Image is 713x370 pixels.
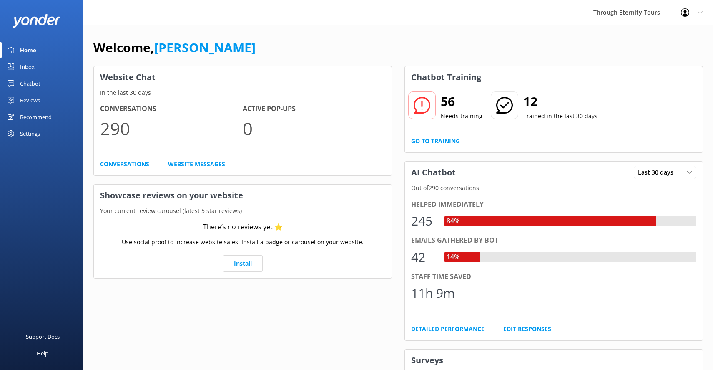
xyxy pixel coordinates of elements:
[223,255,263,272] a: Install
[100,160,149,169] a: Conversations
[37,345,48,362] div: Help
[523,91,598,112] h2: 12
[441,112,482,121] p: Needs training
[93,38,256,58] h1: Welcome,
[20,109,52,125] div: Recommend
[100,114,243,142] p: 290
[168,160,225,169] a: Website Messages
[20,75,40,92] div: Chatbot
[441,91,482,112] h2: 56
[411,235,696,246] div: Emails gathered by bot
[203,222,283,233] div: There’s no reviews yet ⭐
[638,168,678,177] span: Last 30 days
[94,88,392,97] p: In the last 30 days
[154,39,256,56] a: [PERSON_NAME]
[13,14,60,28] img: yonder-white-logo.png
[94,185,392,206] h3: Showcase reviews on your website
[411,211,436,231] div: 245
[503,324,551,334] a: Edit Responses
[243,104,385,114] h4: Active Pop-ups
[20,58,35,75] div: Inbox
[411,324,485,334] a: Detailed Performance
[94,206,392,215] p: Your current review carousel (latest 5 star reviews)
[122,238,364,247] p: Use social proof to increase website sales. Install a badge or carousel on your website.
[405,183,703,193] p: Out of 290 conversations
[411,271,696,282] div: Staff time saved
[26,328,60,345] div: Support Docs
[444,252,462,263] div: 14%
[20,92,40,109] div: Reviews
[411,283,455,303] div: 11h 9m
[411,137,460,146] a: Go to Training
[243,114,385,142] p: 0
[20,42,36,58] div: Home
[411,199,696,210] div: Helped immediately
[100,104,243,114] h4: Conversations
[411,247,436,267] div: 42
[444,216,462,227] div: 84%
[405,66,487,88] h3: Chatbot Training
[20,125,40,142] div: Settings
[94,66,392,88] h3: Website Chat
[405,162,462,183] h3: AI Chatbot
[523,112,598,121] p: Trained in the last 30 days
